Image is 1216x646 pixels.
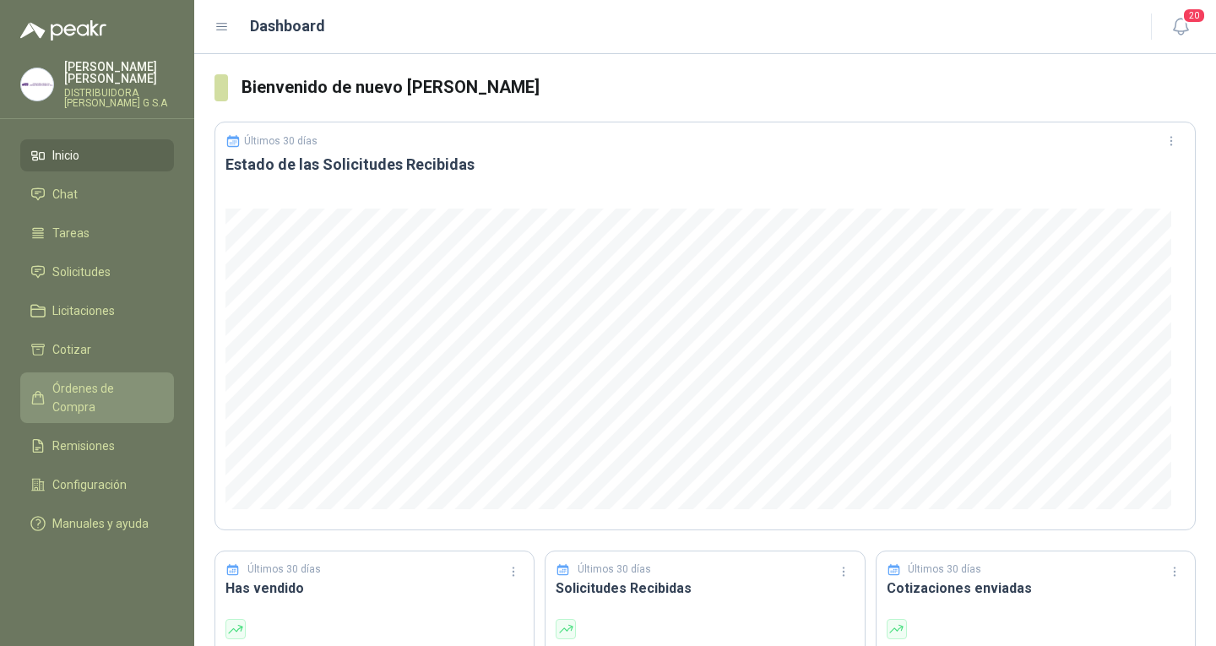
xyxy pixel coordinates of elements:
h3: Bienvenido de nuevo [PERSON_NAME] [242,74,1196,100]
span: Órdenes de Compra [52,379,158,416]
span: Licitaciones [52,301,115,320]
a: Solicitudes [20,256,174,288]
h3: Cotizaciones enviadas [887,578,1185,599]
p: DISTRIBUIDORA [PERSON_NAME] G S.A [64,88,174,108]
a: Cotizar [20,334,174,366]
span: Cotizar [52,340,91,359]
p: [PERSON_NAME] [PERSON_NAME] [64,61,174,84]
span: Solicitudes [52,263,111,281]
span: Tareas [52,224,90,242]
h3: Solicitudes Recibidas [556,578,854,599]
h1: Dashboard [250,14,325,38]
h3: Estado de las Solicitudes Recibidas [225,155,1185,175]
img: Company Logo [21,68,53,100]
a: Manuales y ayuda [20,508,174,540]
h3: Has vendido [225,578,524,599]
a: Tareas [20,217,174,249]
span: Chat [52,185,78,204]
button: 20 [1165,12,1196,42]
span: Inicio [52,146,79,165]
p: Últimos 30 días [908,562,981,578]
a: Licitaciones [20,295,174,327]
p: Últimos 30 días [247,562,321,578]
p: Últimos 30 días [244,135,318,147]
img: Logo peakr [20,20,106,41]
span: 20 [1182,8,1206,24]
p: Últimos 30 días [578,562,651,578]
span: Remisiones [52,437,115,455]
a: Inicio [20,139,174,171]
span: Manuales y ayuda [52,514,149,533]
a: Configuración [20,469,174,501]
a: Órdenes de Compra [20,372,174,423]
span: Configuración [52,475,127,494]
a: Chat [20,178,174,210]
a: Remisiones [20,430,174,462]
